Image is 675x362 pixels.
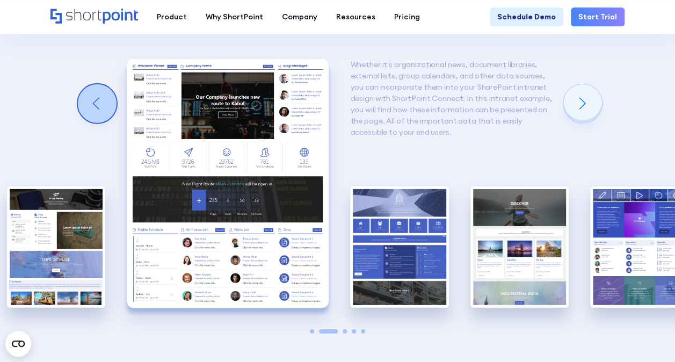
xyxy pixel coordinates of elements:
[470,186,569,307] div: 4 / 5
[157,11,187,23] div: Product
[343,329,347,334] span: Go to slide 3
[385,8,430,26] a: Pricing
[352,329,356,334] span: Go to slide 4
[78,84,117,123] div: Previous slide
[350,186,448,307] div: 3 / 5
[7,186,105,307] img: Best SharePoint Intranet Site Designs
[50,9,138,25] a: Home
[571,8,625,26] a: Start Trial
[319,329,338,334] span: Go to slide 2
[310,329,314,334] span: Go to slide 1
[273,8,327,26] a: Company
[482,237,675,362] div: Widget de clavardage
[7,186,105,307] div: 1 / 5
[361,329,365,334] span: Go to slide 5
[482,237,675,362] iframe: Chat Widget
[206,11,263,23] div: Why ShortPoint
[563,84,602,123] div: Next slide
[394,11,420,23] div: Pricing
[350,59,552,138] p: Whether it's organizational news, document libraries, external lists, group calendars, and other ...
[490,8,563,26] a: Schedule Demo
[127,59,329,307] img: HR SharePoint site example for Homepage
[327,8,385,26] a: Resources
[350,186,448,307] img: Internal SharePoint site example for company policy
[5,331,31,357] button: Open CMP widget
[336,11,375,23] div: Resources
[148,8,197,26] a: Product
[282,11,317,23] div: Company
[470,186,569,307] img: SharePoint Communication site example for news
[197,8,273,26] a: Why ShortPoint
[127,59,329,307] div: 2 / 5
